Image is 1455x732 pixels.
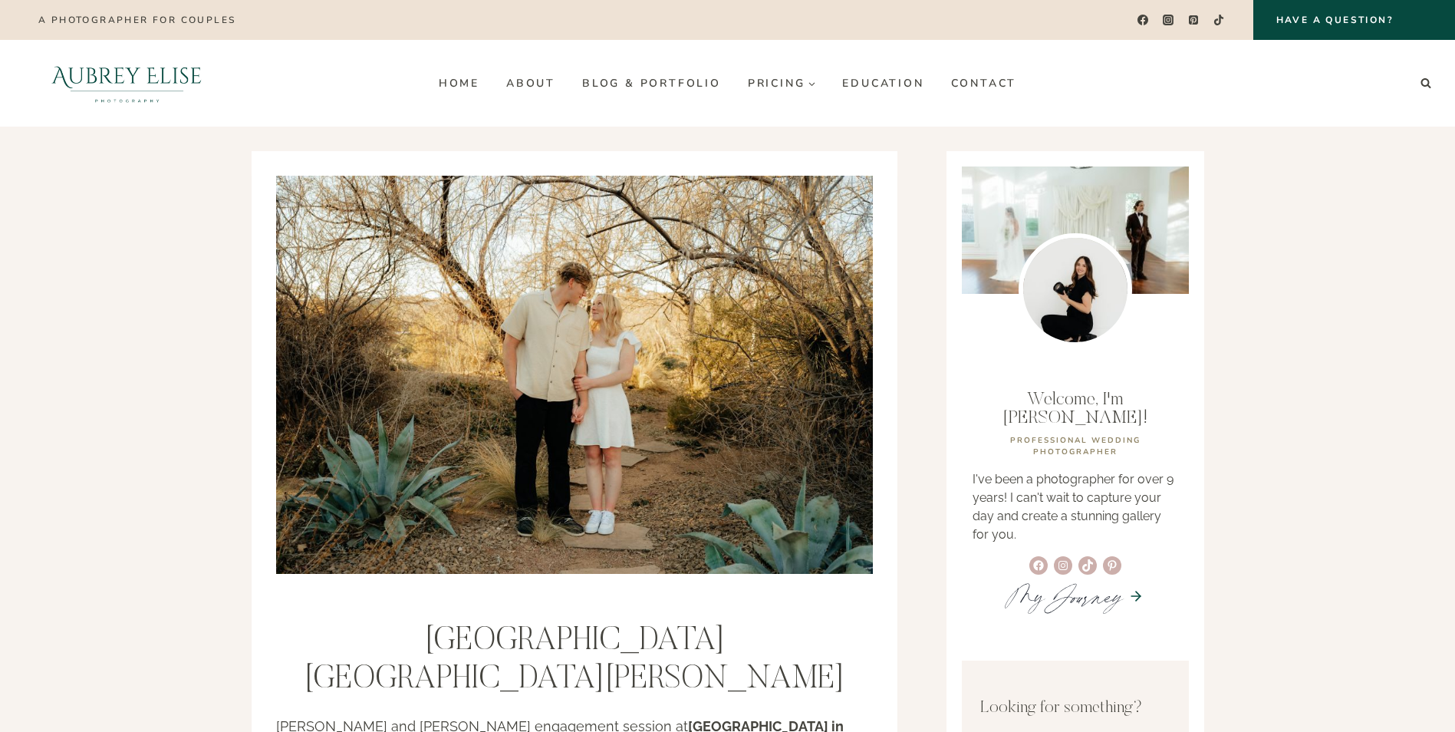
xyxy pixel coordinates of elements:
[1208,9,1230,31] a: TikTok
[276,176,873,574] img: engaged couple at Tonaquint Park St George
[734,71,829,95] a: Pricing
[492,71,568,95] a: About
[829,71,937,95] a: Education
[973,470,1177,544] p: I've been a photographer for over 9 years! I can't wait to capture your day and create a stunning...
[1183,9,1205,31] a: Pinterest
[1019,233,1132,347] img: Utah wedding photographer Aubrey Williams
[425,71,492,95] a: Home
[973,435,1177,458] p: professional WEDDING PHOTOGRAPHER
[1131,9,1154,31] a: Facebook
[38,15,235,25] p: A photographer for couples
[1157,9,1180,31] a: Instagram
[1415,73,1437,94] button: View Search Form
[18,40,235,127] img: Aubrey Elise Photography
[1007,574,1122,618] a: MyJourney
[276,622,873,700] h1: [GEOGRAPHIC_DATA] [GEOGRAPHIC_DATA][PERSON_NAME]
[1045,574,1122,618] em: Journey
[568,71,734,95] a: Blog & Portfolio
[937,71,1030,95] a: Contact
[425,71,1029,95] nav: Primary
[980,696,1170,721] p: Looking for something?
[973,391,1177,427] p: Welcome, I'm [PERSON_NAME]!
[748,77,816,89] span: Pricing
